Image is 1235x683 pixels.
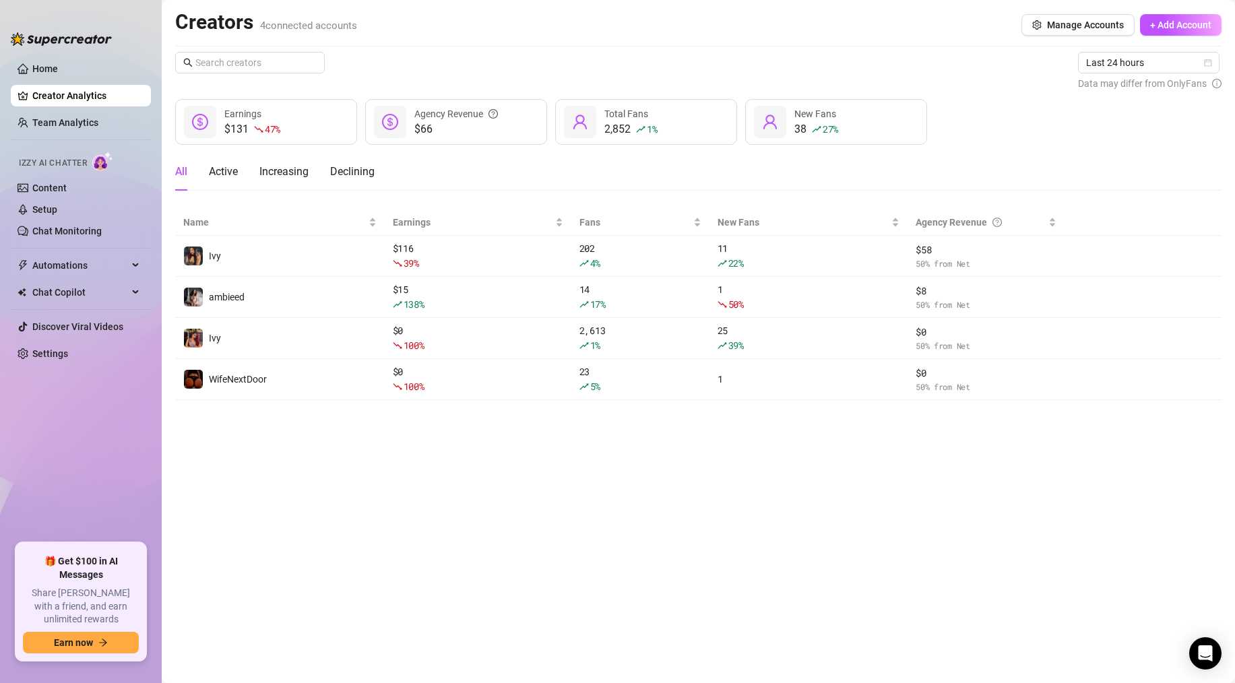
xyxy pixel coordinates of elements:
[579,300,589,309] span: rise
[794,108,836,119] span: New Fans
[98,638,108,647] span: arrow-right
[1032,20,1042,30] span: setting
[718,372,899,387] div: 1
[916,284,1056,298] span: $ 8
[488,106,498,121] span: question-circle
[393,341,402,350] span: fall
[762,114,778,130] span: user
[224,108,261,119] span: Earnings
[330,164,375,180] div: Declining
[1047,20,1124,30] span: Manage Accounts
[209,251,221,261] span: Ivy
[393,382,402,391] span: fall
[718,215,889,230] span: New Fans
[718,259,727,268] span: rise
[916,325,1056,339] span: $ 0
[916,366,1056,381] span: $ 0
[1021,14,1135,36] button: Manage Accounts
[260,20,357,32] span: 4 connected accounts
[183,215,366,230] span: Name
[224,121,280,137] div: $131
[414,121,498,137] span: $66
[32,117,98,128] a: Team Analytics
[32,282,128,303] span: Chat Copilot
[184,288,203,306] img: ambieed
[604,121,657,137] div: 2,852
[32,226,102,236] a: Chat Monitoring
[183,58,193,67] span: search
[1150,20,1211,30] span: + Add Account
[1189,637,1222,670] div: Open Intercom Messenger
[175,209,385,236] th: Name
[32,63,58,74] a: Home
[393,323,563,353] div: $ 0
[916,242,1056,257] span: $ 58
[579,341,589,350] span: rise
[709,209,908,236] th: New Fans
[404,257,419,269] span: 39 %
[32,204,57,215] a: Setup
[404,380,424,393] span: 100 %
[579,282,701,312] div: 14
[579,259,589,268] span: rise
[184,247,203,265] img: Ivy
[728,298,744,311] span: 50 %
[794,121,838,137] div: 38
[916,339,1056,352] span: 50 % from Net
[18,288,26,297] img: Chat Copilot
[718,341,727,350] span: rise
[647,123,657,135] span: 1 %
[718,300,727,309] span: fall
[718,282,899,312] div: 1
[916,257,1056,270] span: 50 % from Net
[590,380,600,393] span: 5 %
[823,123,838,135] span: 27 %
[393,215,552,230] span: Earnings
[579,215,691,230] span: Fans
[404,339,424,352] span: 100 %
[382,114,398,130] span: dollar-circle
[265,123,280,135] span: 47 %
[916,381,1056,393] span: 50 % from Net
[579,323,701,353] div: 2,613
[572,114,588,130] span: user
[728,257,744,269] span: 22 %
[32,255,128,276] span: Automations
[812,125,821,134] span: rise
[718,241,899,271] div: 11
[1204,59,1212,67] span: calendar
[209,164,238,180] div: Active
[916,298,1056,311] span: 50 % from Net
[23,555,139,581] span: 🎁 Get $100 in AI Messages
[192,114,208,130] span: dollar-circle
[254,125,263,134] span: fall
[1140,14,1222,36] button: + Add Account
[23,587,139,626] span: Share [PERSON_NAME] with a friend, and earn unlimited rewards
[92,152,113,171] img: AI Chatter
[1086,53,1211,73] span: Last 24 hours
[718,323,899,353] div: 25
[385,209,571,236] th: Earnings
[1078,76,1207,91] span: Data may differ from OnlyFans
[32,183,67,193] a: Content
[11,32,112,46] img: logo-BBDzfeDw.svg
[209,333,221,344] span: Ivy
[414,106,498,121] div: Agency Revenue
[590,298,606,311] span: 17 %
[992,215,1002,230] span: question-circle
[259,164,309,180] div: Increasing
[604,108,648,119] span: Total Fans
[393,300,402,309] span: rise
[209,374,267,385] span: WifeNextDoor
[404,298,424,311] span: 138 %
[728,339,744,352] span: 39 %
[579,364,701,394] div: 23
[184,370,203,389] img: WifeNextDoor
[579,241,701,271] div: 202
[32,321,123,332] a: Discover Viral Videos
[175,164,187,180] div: All
[571,209,709,236] th: Fans
[916,215,1046,230] div: Agency Revenue
[23,632,139,653] button: Earn nowarrow-right
[195,55,306,70] input: Search creators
